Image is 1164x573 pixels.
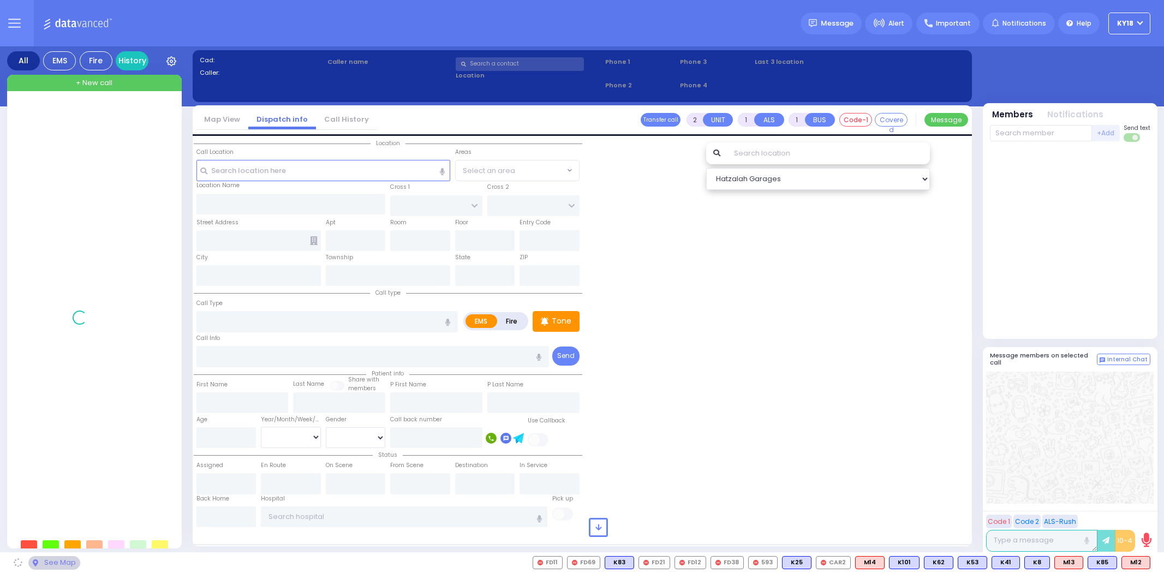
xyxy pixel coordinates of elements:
label: Back Home [196,494,229,503]
div: See map [28,556,80,570]
span: Phone 2 [605,81,676,90]
label: Call Type [196,299,223,308]
label: Age [196,415,207,424]
div: K41 [992,556,1020,569]
label: Call Info [196,334,220,343]
button: Message [924,113,968,127]
img: comment-alt.png [1100,357,1105,363]
img: red-radio-icon.svg [715,560,721,565]
a: Call History [316,114,377,124]
a: Dispatch info [248,114,316,124]
label: Cross 1 [390,183,410,192]
img: message.svg [809,19,817,27]
label: First Name [196,380,228,389]
label: Floor [455,218,468,227]
label: Cross 2 [487,183,509,192]
div: BLS [958,556,987,569]
span: Phone 4 [680,81,751,90]
label: Last Name [293,380,324,389]
label: Pick up [552,494,573,503]
button: UNIT [703,113,733,127]
button: Code 2 [1013,515,1041,528]
div: BLS [924,556,953,569]
label: Destination [455,461,488,470]
div: M12 [1121,556,1150,569]
div: All [7,51,40,70]
span: Send text [1124,124,1150,132]
div: Year/Month/Week/Day [261,415,321,424]
button: KY18 [1108,13,1150,34]
span: Message [821,18,853,29]
span: Call type [370,289,406,297]
label: Hospital [261,494,285,503]
a: Map View [196,114,248,124]
span: Phone 1 [605,57,676,67]
p: Tone [552,315,571,327]
img: Logo [43,16,116,30]
div: ALS [855,556,885,569]
label: In Service [520,461,547,470]
label: Caller: [200,68,324,77]
div: ALS [1054,556,1083,569]
label: P First Name [390,380,426,389]
label: Call Location [196,148,234,157]
div: K101 [889,556,920,569]
label: Areas [455,148,471,157]
button: Transfer call [641,113,681,127]
label: Turn off text [1124,132,1141,143]
label: Township [326,253,353,262]
span: members [348,384,376,392]
button: Notifications [1047,109,1103,121]
div: FD12 [674,556,706,569]
a: History [116,51,148,70]
label: Assigned [196,461,223,470]
label: Use Callback [528,416,565,425]
div: BLS [782,556,811,569]
label: Room [390,218,407,227]
label: Fire [497,314,527,328]
label: Location Name [196,181,240,190]
div: BLS [1024,556,1050,569]
div: K62 [924,556,953,569]
div: BLS [889,556,920,569]
span: Patient info [366,369,409,378]
label: Apt [326,218,336,227]
label: From Scene [390,461,423,470]
div: M14 [855,556,885,569]
div: ALS [1121,556,1150,569]
span: Location [371,139,405,147]
button: Covered [875,113,908,127]
span: Other building occupants [310,236,318,245]
label: P Last Name [487,380,523,389]
label: Location [456,71,601,80]
input: Search hospital [261,506,547,527]
img: red-radio-icon.svg [821,560,826,565]
div: M13 [1054,556,1083,569]
div: CAR2 [816,556,851,569]
label: Street Address [196,218,238,227]
label: On Scene [326,461,353,470]
label: EMS [465,314,497,328]
span: Important [936,19,971,28]
div: FD11 [533,556,563,569]
input: Search member [990,125,1092,141]
span: Phone 3 [680,57,751,67]
img: red-radio-icon.svg [679,560,685,565]
div: BLS [1088,556,1117,569]
h5: Message members on selected call [990,352,1097,366]
div: Fire [80,51,112,70]
span: Notifications [1002,19,1046,28]
button: BUS [805,113,835,127]
img: red-radio-icon.svg [538,560,543,565]
div: K53 [958,556,987,569]
div: FD38 [711,556,744,569]
button: ALS-Rush [1042,515,1078,528]
img: red-radio-icon.svg [753,560,759,565]
span: Internal Chat [1107,356,1148,363]
label: ZIP [520,253,528,262]
small: Share with [348,375,379,384]
div: K8 [1024,556,1050,569]
span: Alert [888,19,904,28]
span: Status [373,451,403,459]
label: Gender [326,415,347,424]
